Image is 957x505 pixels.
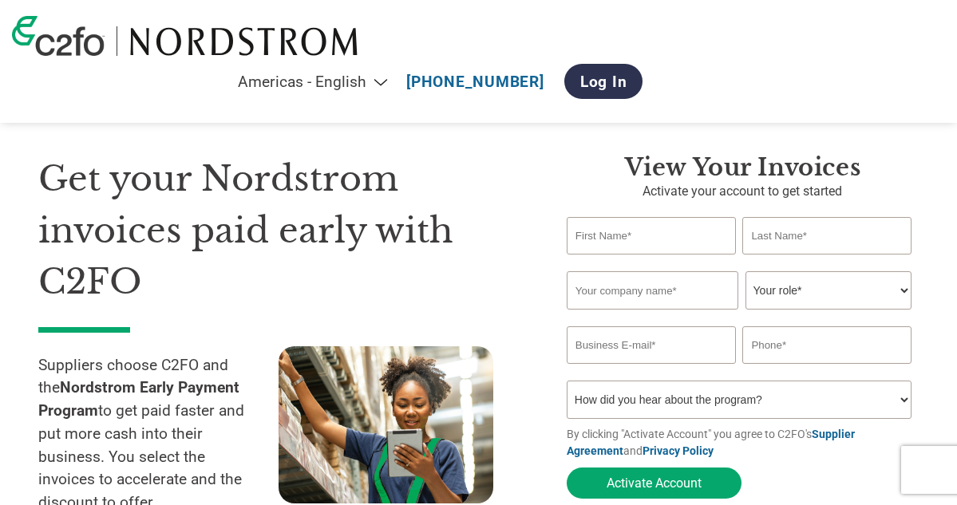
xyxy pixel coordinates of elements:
select: Title/Role [745,271,912,310]
a: Supplier Agreement [567,428,855,457]
input: Your company name* [567,271,738,310]
div: Invalid last name or last name is too long [742,256,912,265]
input: Phone* [742,326,912,364]
div: Invalid first name or first name is too long [567,256,736,265]
h3: View Your Invoices [567,153,919,182]
button: Activate Account [567,468,741,499]
p: By clicking "Activate Account" you agree to C2FO's and [567,426,919,460]
input: First Name* [567,217,736,254]
strong: Nordstrom Early Payment Program [38,378,239,420]
div: Inavlid Phone Number [742,365,912,374]
p: Activate your account to get started [567,182,919,201]
div: Inavlid Email Address [567,365,736,374]
a: Privacy Policy [643,444,714,457]
img: c2fo logo [12,16,105,56]
div: Invalid company name or company name is too long [567,311,912,320]
h1: Get your Nordstrom invoices paid early with C2FO [38,153,519,308]
img: supply chain worker [279,346,493,503]
a: Log In [564,64,643,99]
input: Last Name* [742,217,912,254]
input: Invalid Email format [567,326,736,364]
img: Nordstrom [129,26,358,56]
a: [PHONE_NUMBER] [406,73,544,91]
